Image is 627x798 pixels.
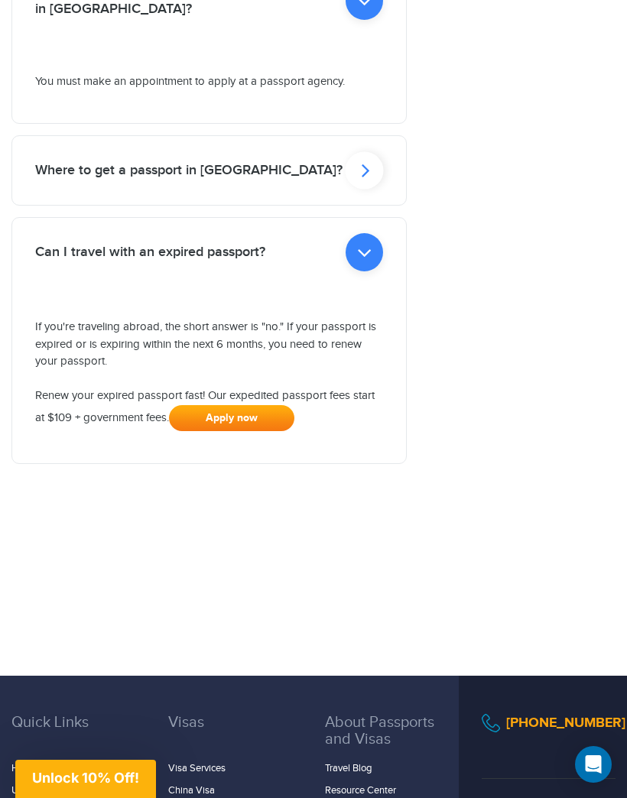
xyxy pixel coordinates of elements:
iframe: fb:comments Facebook Social Plugin [11,475,180,637]
a: Resource Center [325,784,396,796]
div: Unlock 10% Off! [15,760,156,798]
p: You must make an appointment to apply at a passport agency. [35,73,383,91]
h3: Visas [168,714,302,754]
span: Unlock 10% Off! [32,770,139,786]
p: Renew your expired passport fast! Our expedited passport fees start at $109 + government fees. [35,388,383,431]
a: Apply now [169,405,294,431]
a: Visa Services [168,762,226,774]
a: Travel Blog [325,762,372,774]
a: US Passports [11,784,69,796]
h2: Where to get a passport in [GEOGRAPHIC_DATA]? [35,162,343,179]
a: China Visa [168,784,215,796]
p: If you're traveling abroad, the short answer is "no." If your passport is expired or is expiring ... [35,319,383,371]
h3: Quick Links [11,714,145,754]
h3: About Passports and Visas [325,714,459,754]
a: Home Page [11,762,62,774]
div: Open Intercom Messenger [575,746,612,783]
a: [PHONE_NUMBER] [506,715,625,731]
h2: Can I travel with an expired passport? [35,244,265,261]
